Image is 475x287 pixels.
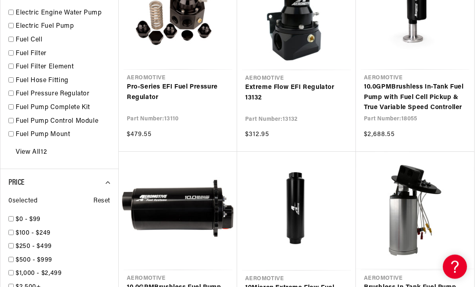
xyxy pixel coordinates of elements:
a: Fuel Filter [16,49,110,60]
span: $0 - $99 [16,217,41,223]
span: Reset [93,196,110,207]
a: 10.0GPMBrushless In-Tank Fuel Pump with Fuel Cell Pickup & True Variable Speed Controller [364,83,466,114]
span: 0 selected [8,196,37,207]
a: Extreme Flow EFI Regulator 13132 [245,83,348,103]
span: $500 - $999 [16,257,52,264]
a: Fuel Pressure Regulator [16,89,110,100]
a: Fuel Pump Complete Kit [16,103,110,114]
span: $1,000 - $2,499 [16,270,62,277]
span: Price [8,179,25,187]
a: Electric Engine Water Pump [16,8,110,19]
a: Electric Fuel Pump [16,22,110,32]
span: $250 - $499 [16,244,52,250]
a: View All 12 [16,148,47,158]
a: Fuel Pump Control Module [16,117,110,127]
a: Fuel Cell [16,35,110,46]
a: Fuel Filter Element [16,62,110,73]
span: $100 - $249 [16,230,51,237]
a: Fuel Hose Fitting [16,76,110,87]
a: Fuel Pump Mount [16,130,110,140]
a: Pro-Series EFI Fuel Pressure Regulator [127,83,229,103]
